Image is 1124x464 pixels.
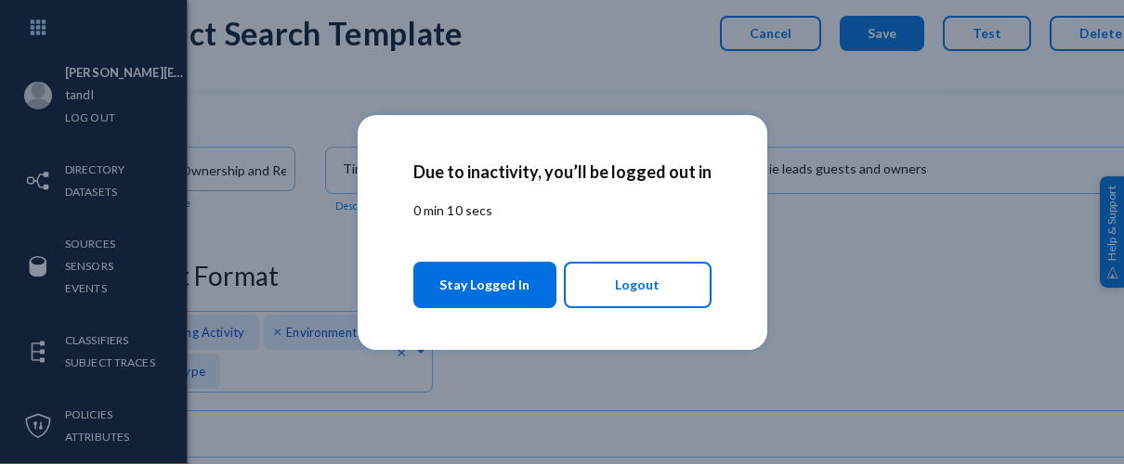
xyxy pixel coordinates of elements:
[615,269,660,301] span: Logout
[413,161,712,182] h2: Due to inactivity, you’ll be logged out in
[413,262,557,308] button: Stay Logged In
[564,262,712,308] button: Logout
[439,268,529,302] span: Stay Logged In
[413,200,712,220] p: 0 min 10 secs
